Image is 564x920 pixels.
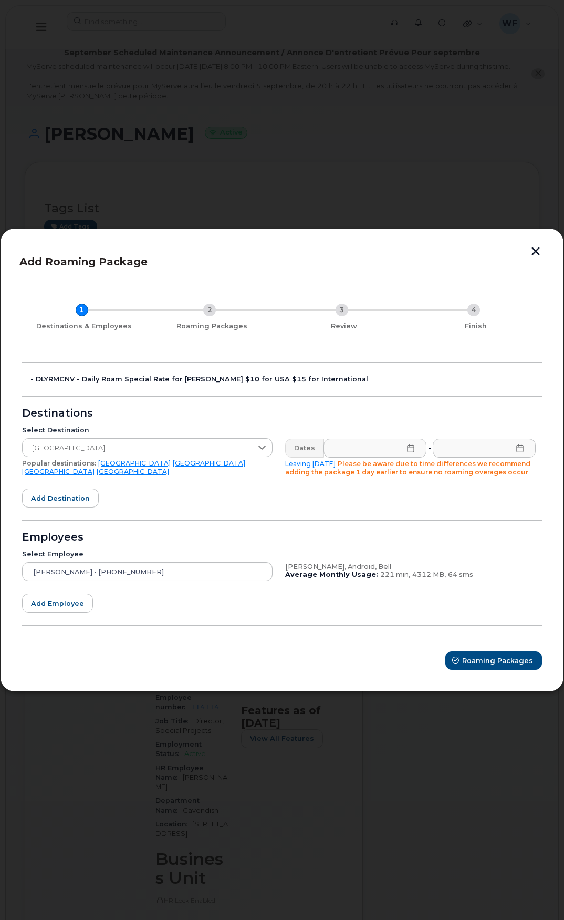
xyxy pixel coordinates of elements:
div: Finish [414,322,538,330]
a: Leaving [DATE] [285,460,336,468]
input: Search device [22,562,273,581]
span: 64 sms [448,571,473,578]
input: Please fill out this field [433,439,536,458]
span: Popular destinations: [22,459,96,467]
div: Destinations [22,409,542,418]
button: Roaming Packages [445,651,542,670]
span: Roaming Packages [462,656,533,666]
span: Add employee [31,598,84,608]
div: Employees [22,533,542,542]
div: Roaming Packages [150,322,274,330]
div: Review [282,322,406,330]
span: Iceland [23,439,252,458]
div: Select Employee [22,550,273,559]
span: Add destination [31,493,90,503]
div: Select Destination [22,426,273,435]
a: [GEOGRAPHIC_DATA] [97,468,169,475]
span: Add Roaming Package [19,255,148,268]
div: 4 [467,304,480,316]
button: Add employee [22,594,93,613]
span: Please be aware due to time differences we recommend adding the package 1 day earlier to ensure n... [285,460,530,476]
span: 221 min, [380,571,410,578]
div: 3 [336,304,348,316]
a: [GEOGRAPHIC_DATA] [98,459,171,467]
a: [GEOGRAPHIC_DATA] [22,468,95,475]
button: Add destination [22,489,99,508]
div: 2 [203,304,216,316]
span: 4312 MB, [412,571,446,578]
div: - DLYRMCNV - Daily Roam Special Rate for [PERSON_NAME] $10 for USA $15 for International [30,375,542,384]
a: [GEOGRAPHIC_DATA] [173,459,245,467]
div: [PERSON_NAME], Android, Bell [285,563,536,571]
div: - [426,439,433,458]
input: Please fill out this field [323,439,426,458]
b: Average Monthly Usage: [285,571,378,578]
